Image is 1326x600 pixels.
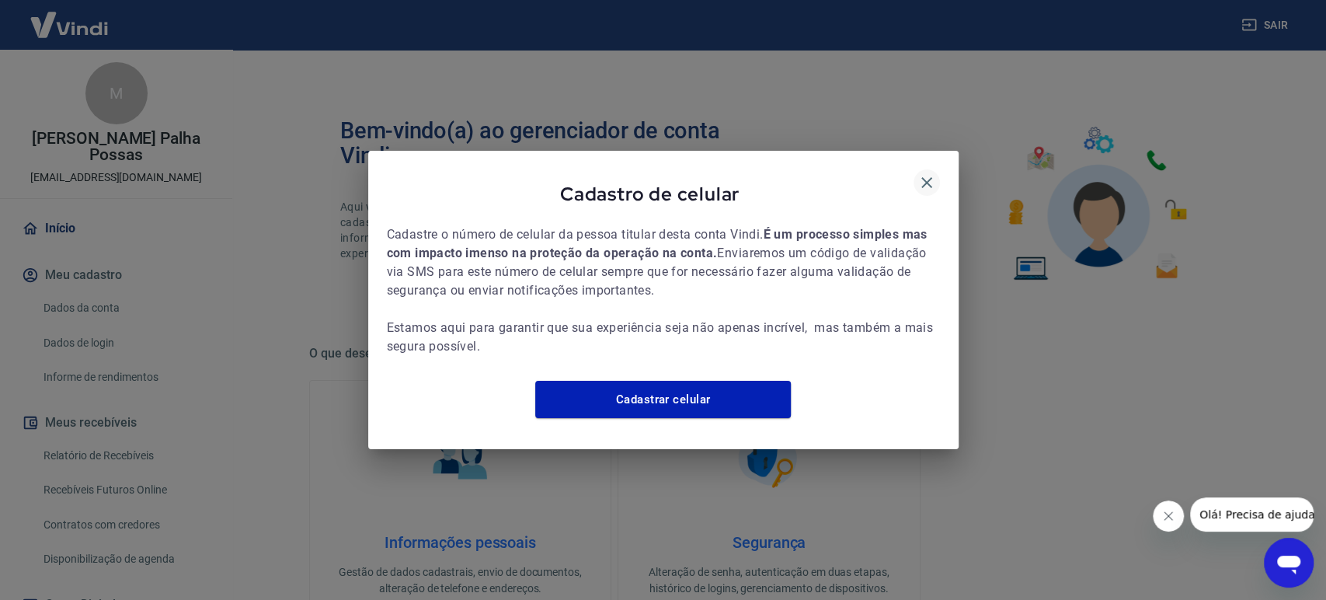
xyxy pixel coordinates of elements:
span: Cadastre o número de celular da pessoa titular desta conta Vindi. Enviaremos um código de validaç... [387,225,940,356]
a: Cadastrar celular [535,381,791,418]
iframe: Mensagem da empresa [1190,497,1314,532]
iframe: Botão para abrir a janela de mensagens [1264,538,1314,588]
b: É um processo simples mas com impacto imenso na proteção da operação na conta. [387,227,931,260]
iframe: Fechar mensagem [1153,501,1184,532]
span: Cadastro de celular [387,182,914,206]
span: Olá! Precisa de ajuda? [9,11,131,23]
